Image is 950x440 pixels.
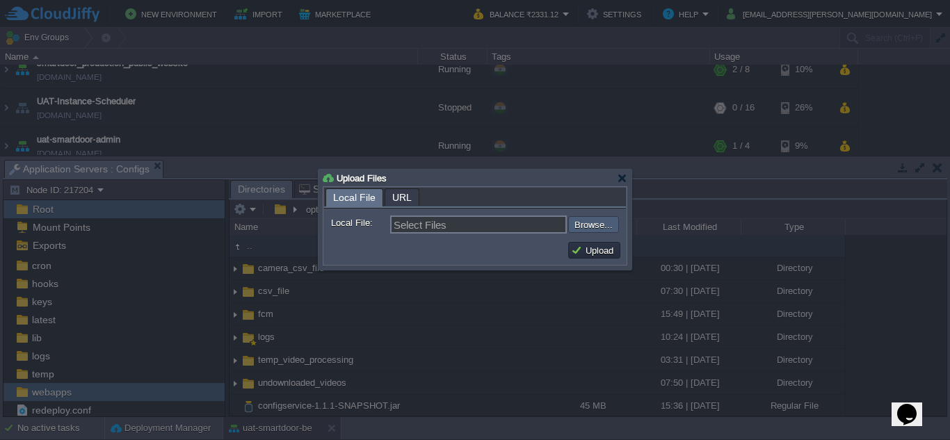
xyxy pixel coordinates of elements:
[392,189,412,206] span: URL
[571,244,618,256] button: Upload
[331,215,389,230] label: Local File:
[333,189,376,206] span: Local File
[337,173,387,184] span: Upload Files
[892,384,936,426] iframe: chat widget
